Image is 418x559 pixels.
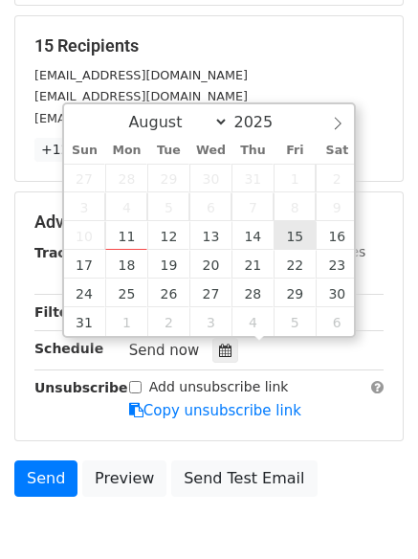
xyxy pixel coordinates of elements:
[149,377,289,397] label: Add unsubscribe link
[147,307,189,336] span: September 2, 2025
[231,164,274,192] span: July 31, 2025
[274,164,316,192] span: August 1, 2025
[189,307,231,336] span: September 3, 2025
[316,192,358,221] span: August 9, 2025
[34,380,128,395] strong: Unsubscribe
[34,304,83,320] strong: Filters
[316,164,358,192] span: August 2, 2025
[64,279,106,307] span: August 24, 2025
[147,221,189,250] span: August 12, 2025
[189,279,231,307] span: August 27, 2025
[231,250,274,279] span: August 21, 2025
[34,68,248,82] small: [EMAIL_ADDRESS][DOMAIN_NAME]
[231,192,274,221] span: August 7, 2025
[274,192,316,221] span: August 8, 2025
[316,250,358,279] span: August 23, 2025
[274,279,316,307] span: August 29, 2025
[105,307,147,336] span: September 1, 2025
[189,221,231,250] span: August 13, 2025
[34,138,115,162] a: +12 more
[105,164,147,192] span: July 28, 2025
[34,35,384,56] h5: 15 Recipients
[64,192,106,221] span: August 3, 2025
[105,221,147,250] span: August 11, 2025
[231,221,274,250] span: August 14, 2025
[14,460,77,497] a: Send
[34,89,248,103] small: [EMAIL_ADDRESS][DOMAIN_NAME]
[274,250,316,279] span: August 22, 2025
[274,221,316,250] span: August 15, 2025
[189,145,231,157] span: Wed
[105,250,147,279] span: August 18, 2025
[231,307,274,336] span: September 4, 2025
[147,279,189,307] span: August 26, 2025
[82,460,166,497] a: Preview
[189,164,231,192] span: July 30, 2025
[129,402,301,419] a: Copy unsubscribe link
[316,145,358,157] span: Sat
[105,192,147,221] span: August 4, 2025
[34,212,384,233] h5: Advanced
[171,460,317,497] a: Send Test Email
[147,145,189,157] span: Tue
[64,307,106,336] span: August 31, 2025
[147,250,189,279] span: August 19, 2025
[105,279,147,307] span: August 25, 2025
[316,307,358,336] span: September 6, 2025
[229,113,297,131] input: Year
[105,145,147,157] span: Mon
[147,192,189,221] span: August 5, 2025
[34,341,103,356] strong: Schedule
[231,279,274,307] span: August 28, 2025
[274,307,316,336] span: September 5, 2025
[64,221,106,250] span: August 10, 2025
[316,279,358,307] span: August 30, 2025
[34,245,99,260] strong: Tracking
[322,467,418,559] iframe: Chat Widget
[64,164,106,192] span: July 27, 2025
[129,342,200,359] span: Send now
[64,250,106,279] span: August 17, 2025
[189,192,231,221] span: August 6, 2025
[64,145,106,157] span: Sun
[34,111,248,125] small: [EMAIL_ADDRESS][DOMAIN_NAME]
[316,221,358,250] span: August 16, 2025
[189,250,231,279] span: August 20, 2025
[147,164,189,192] span: July 29, 2025
[231,145,274,157] span: Thu
[274,145,316,157] span: Fri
